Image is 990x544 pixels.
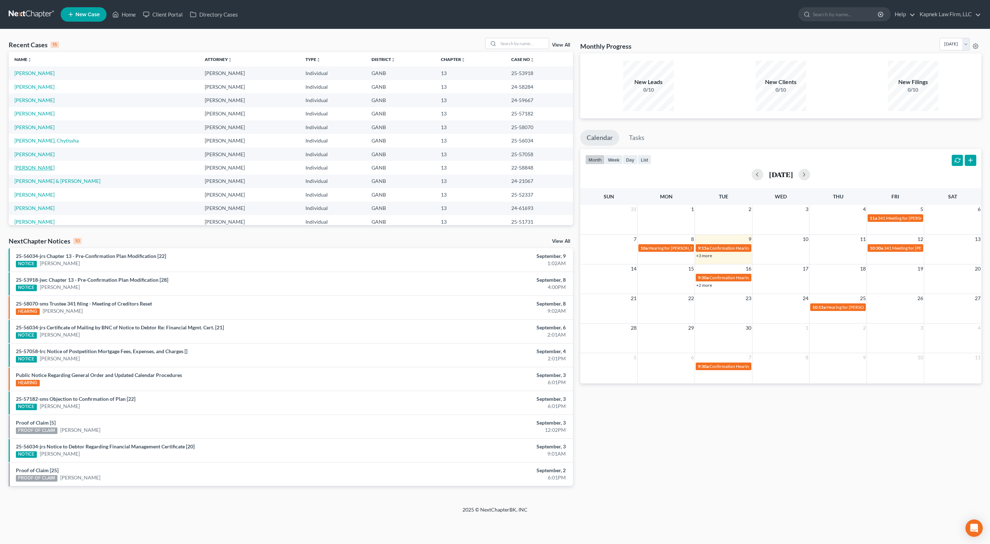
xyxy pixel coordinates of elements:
[891,193,899,199] span: Fri
[16,396,135,402] a: 25-57182-sms Objection to Confirmation of Plan [22]
[888,78,938,86] div: New Filings
[812,304,826,310] span: 10:15a
[920,324,924,332] span: 3
[289,506,701,519] div: 2025 © NextChapterBK, INC
[709,364,792,369] span: Confirmation Hearing for [PERSON_NAME]
[660,193,673,199] span: Mon
[300,134,366,147] td: Individual
[51,41,59,48] div: 15
[9,237,82,245] div: NextChapter Notices
[300,93,366,107] td: Individual
[623,155,638,164] button: day
[199,188,300,201] td: [PERSON_NAME]
[16,475,57,482] div: PROOF OF CLAIM
[698,245,709,251] span: 9:15a
[300,80,366,93] td: Individual
[387,379,566,386] div: 6:01PM
[623,78,674,86] div: New Leads
[530,58,534,62] i: unfold_more
[372,57,395,62] a: Districtunfold_more
[14,84,55,90] a: [PERSON_NAME]
[14,97,55,103] a: [PERSON_NAME]
[366,66,435,80] td: GANB
[387,372,566,379] div: September, 3
[435,188,505,201] td: 13
[366,175,435,188] td: GANB
[387,443,566,450] div: September, 3
[16,300,152,307] a: 25-58070-sms Trustee 341 filing - Meeting of Creditors Reset
[505,66,573,80] td: 25-53918
[435,107,505,120] td: 13
[199,120,300,134] td: [PERSON_NAME]
[917,294,924,303] span: 26
[16,372,182,378] a: Public Notice Regarding General Order and Updated Calendar Procedures
[920,205,924,214] span: 5
[709,275,792,280] span: Confirmation Hearing for [PERSON_NAME]
[435,66,505,80] td: 13
[505,215,573,228] td: 25-51731
[16,332,37,339] div: NOTICE
[387,474,566,481] div: 6:01PM
[435,202,505,215] td: 13
[552,239,570,244] a: View All
[917,264,924,273] span: 19
[300,202,366,215] td: Individual
[366,215,435,228] td: GANB
[16,285,37,291] div: NOTICE
[305,57,321,62] a: Typeunfold_more
[391,58,395,62] i: unfold_more
[366,202,435,215] td: GANB
[300,107,366,120] td: Individual
[696,253,712,258] a: +3 more
[16,427,57,434] div: PROOF OF CLAIM
[16,277,168,283] a: 25-53918-jwc Chapter 13 - Pre-Confirmation Plan Modification [28]
[690,353,695,362] span: 6
[505,80,573,93] td: 24-58284
[205,57,232,62] a: Attorneyunfold_more
[630,324,637,332] span: 28
[505,107,573,120] td: 25-57182
[387,331,566,338] div: 2:01AM
[916,8,981,21] a: Kapnek Law Firm, LLC
[300,148,366,161] td: Individual
[505,148,573,161] td: 25-57058
[387,348,566,355] div: September, 4
[977,205,981,214] span: 6
[826,304,883,310] span: Hearing for [PERSON_NAME]
[366,134,435,147] td: GANB
[199,148,300,161] td: [PERSON_NAME]
[974,264,981,273] span: 20
[505,134,573,147] td: 25-56034
[505,93,573,107] td: 24-59667
[878,215,943,221] span: 341 Meeting for [PERSON_NAME]
[687,324,695,332] span: 29
[580,42,631,51] h3: Monthly Progress
[585,155,605,164] button: month
[638,155,651,164] button: list
[40,331,80,338] a: [PERSON_NAME]
[43,307,83,315] a: [PERSON_NAME]
[9,40,59,49] div: Recent Cases
[870,245,883,251] span: 10:30a
[27,58,32,62] i: unfold_more
[698,275,709,280] span: 9:30a
[745,294,752,303] span: 23
[387,253,566,260] div: September, 9
[199,215,300,228] td: [PERSON_NAME]
[505,161,573,174] td: 22-58848
[300,66,366,80] td: Individual
[435,134,505,147] td: 13
[870,215,877,221] span: 11a
[633,235,637,244] span: 7
[604,193,614,199] span: Sun
[16,348,187,354] a: 25-57058-lrc Notice of Postpetition Mortgage Fees, Expenses, and Charges []
[435,120,505,134] td: 13
[366,161,435,174] td: GANB
[75,12,100,17] span: New Case
[16,467,58,473] a: Proof of Claim [25]
[316,58,321,62] i: unfold_more
[16,261,37,267] div: NOTICE
[199,134,300,147] td: [PERSON_NAME]
[40,403,80,410] a: [PERSON_NAME]
[709,245,792,251] span: Confirmation Hearing for [PERSON_NAME]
